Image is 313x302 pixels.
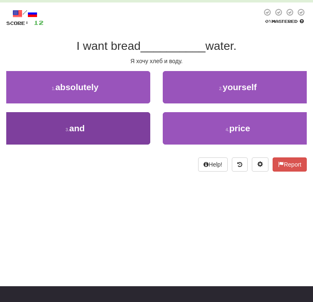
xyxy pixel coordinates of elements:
small: 2 . [219,86,223,91]
span: 12 [34,19,44,26]
button: Report [273,157,307,172]
span: absolutely [55,82,99,92]
button: 4.price [163,112,313,145]
span: I want bread [77,39,141,52]
div: Mastered [262,18,307,24]
span: yourself [223,82,257,92]
button: Round history (alt+y) [232,157,248,172]
small: 3 . [65,127,69,132]
span: and [69,123,84,133]
button: Help! [198,157,228,172]
button: 2.yourself [163,71,313,103]
small: 4 . [226,127,229,132]
span: water. [206,39,237,52]
span: Score: [6,20,29,26]
span: 0 % [265,19,272,24]
span: price [229,123,250,133]
div: Я хочу хлеб и воду. [6,57,307,65]
div: / [6,8,44,19]
small: 1 . [52,86,55,91]
span: __________ [141,39,206,52]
